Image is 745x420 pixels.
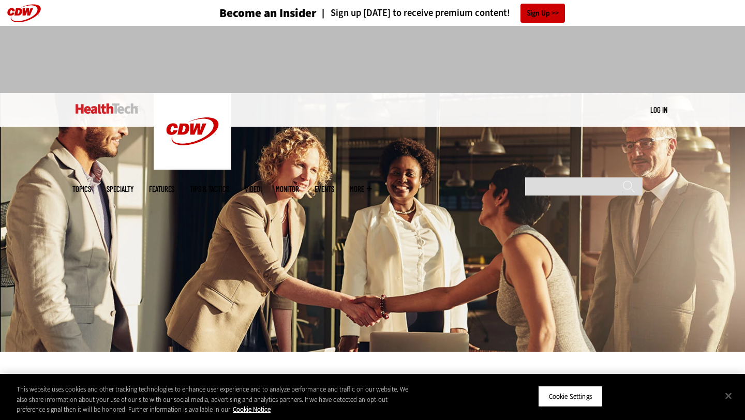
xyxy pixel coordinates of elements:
img: Home [76,103,138,114]
a: MonITor [276,185,299,193]
img: Home [154,93,231,170]
a: Become an Insider [181,7,317,19]
div: This website uses cookies and other tracking technologies to enhance user experience and to analy... [17,384,410,415]
span: Specialty [107,185,133,193]
a: Events [315,185,334,193]
span: Topics [72,185,91,193]
a: Tips & Tactics [190,185,229,193]
a: CDW [154,161,231,172]
div: User menu [650,104,667,115]
a: Features [149,185,174,193]
a: Log in [650,105,667,114]
span: More [350,185,371,193]
a: Video [245,185,260,193]
iframe: advertisement [184,36,561,83]
button: Close [717,384,740,407]
a: More information about your privacy [233,405,271,414]
h3: Become an Insider [219,7,317,19]
a: Sign Up [520,4,565,23]
a: Sign up [DATE] to receive premium content! [317,8,510,18]
button: Cookie Settings [538,385,603,407]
